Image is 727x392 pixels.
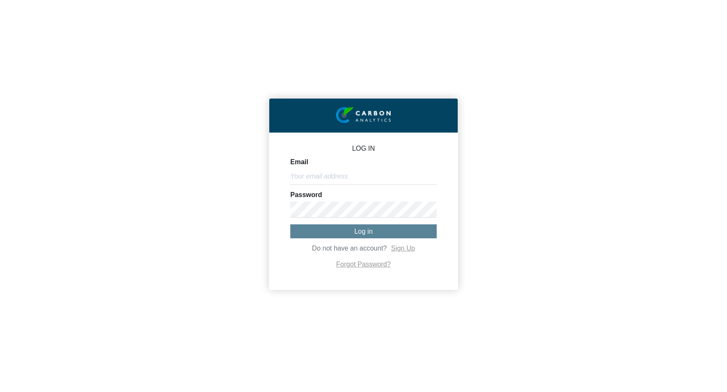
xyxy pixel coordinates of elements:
[290,168,437,184] input: Your email address
[290,145,437,152] p: LOG IN
[354,227,373,235] span: Log in
[290,224,437,238] button: Log in
[391,245,415,252] a: Sign Up
[312,245,387,252] span: Do not have an account?
[336,261,391,268] a: Forgot Password?
[290,158,308,165] label: Email
[336,107,391,123] img: insight-logo-2.png
[290,191,322,198] label: Password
